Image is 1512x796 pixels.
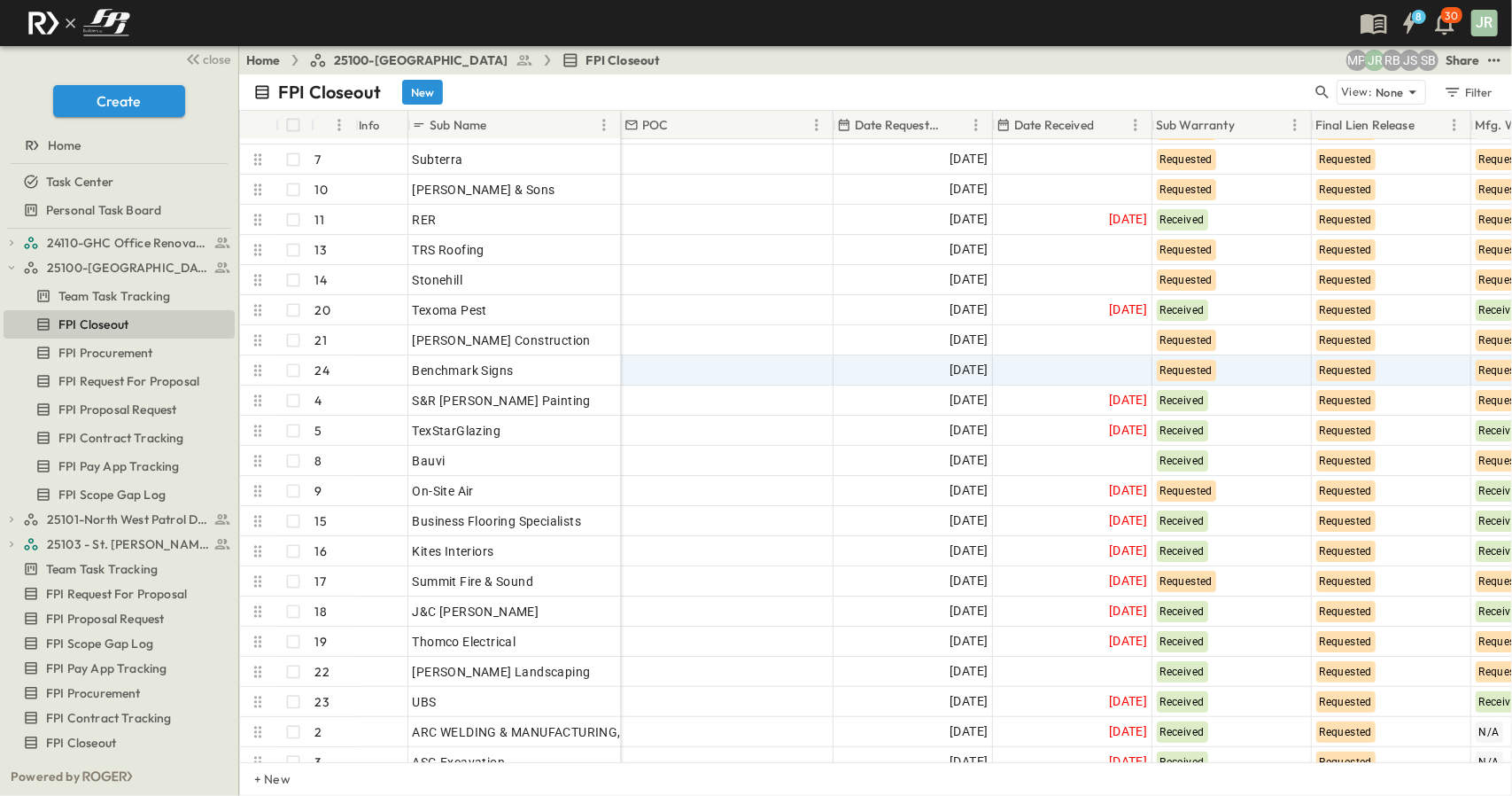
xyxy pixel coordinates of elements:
span: Home [48,137,81,154]
span: Requested [1160,485,1213,497]
button: New [402,80,443,105]
span: [DATE] [1109,480,1147,501]
span: Task Center [46,173,113,191]
span: Requested [1320,183,1373,196]
button: Menu [1444,114,1465,136]
span: Requested [1320,666,1373,678]
span: [DATE] [1109,209,1147,230]
span: [DATE] [950,179,988,199]
span: S&R [PERSON_NAME] Painting [413,392,591,410]
a: Team Task Tracking [4,557,231,581]
span: Thomco Electrical [413,633,516,651]
span: Stonehill [413,271,463,289]
span: Requested [1320,605,1373,618]
a: FPI Pay App Tracking [4,656,231,681]
span: [DATE] [950,269,988,290]
span: Received [1160,696,1205,708]
span: [DATE] [1109,571,1147,591]
span: Summit Fire & Sound [413,573,534,590]
span: [PERSON_NAME] Landscaping [413,663,591,681]
span: [DATE] [950,450,988,471]
div: Regina Barnett (rbarnett@fpibuilders.com) [1382,50,1403,71]
div: Info [355,111,408,139]
button: Sort [672,115,692,135]
span: FPI Closeout [586,51,661,69]
p: Final Lien Release [1315,116,1415,134]
span: Requested [1320,394,1373,407]
span: 25101-North West Patrol Division [47,511,209,528]
p: 22 [315,663,330,681]
a: FPI Scope Gap Log [4,482,231,507]
span: Requested [1160,153,1213,166]
span: Requested [1320,334,1373,347]
span: Business Flooring Specialists [413,512,582,530]
span: Requested [1320,214,1373,226]
span: close [204,51,231,68]
p: 3 [315,753,322,771]
span: [DATE] [950,420,988,441]
a: FPI Closeout [4,730,231,755]
span: FPI Request For Proposal [58,372,199,390]
span: TexStarGlazing [413,422,501,440]
button: Sort [318,115,337,135]
p: None [1376,83,1404,101]
span: Requested [1160,364,1213,377]
span: Requested [1320,153,1373,166]
p: 23 [315,693,330,711]
span: [DATE] [1109,541,1147,561]
p: View: [1341,82,1372,102]
div: Jayden Ramirez (jramirez@fpibuilders.com) [1364,50,1385,71]
div: FPI Proposal Requesttest [4,605,235,633]
button: close [178,46,235,71]
button: Create [53,85,185,117]
div: FPI Closeouttest [4,729,235,757]
span: ARC WELDING & MANUFACTURING, LLC [413,723,647,741]
span: [DATE] [1109,601,1147,621]
span: N/A [1479,726,1500,738]
div: # [311,111,355,139]
button: Menu [806,114,827,136]
span: Received [1160,726,1205,738]
div: FPI Closeouttest [4,310,235,339]
div: FPI Scope Gap Logtest [4,629,235,658]
span: FPI Contract Tracking [46,709,172,727]
span: Requested [1320,425,1373,437]
div: FPI Scope Gap Logtest [4,480,235,509]
span: Received [1160,515,1205,527]
p: 13 [315,241,327,259]
p: + New [254,770,265,788]
span: Requested [1320,515,1373,527]
button: Sort [490,115,509,135]
span: Requested [1320,636,1373,648]
span: FPI Closeout [46,734,116,752]
a: FPI Scope Gap Log [4,631,231,656]
div: FPI Procurementtest [4,339,235,367]
p: 10 [315,181,328,199]
button: Sort [1238,115,1258,135]
span: [DATE] [1109,722,1147,742]
a: Home [4,133,231,158]
p: POC [642,116,669,134]
button: Menu [1284,114,1306,136]
span: FPI Procurement [46,684,141,702]
a: Team Task Tracking [4,284,231,308]
div: 25100-Vanguard Prep Schooltest [4,254,235,282]
div: 25103 - St. [PERSON_NAME] Phase 2test [4,530,235,558]
span: 25103 - St. [PERSON_NAME] Phase 2 [47,535,209,553]
a: FPI Request For Proposal [4,369,231,394]
span: Requested [1320,274,1373,286]
span: Requested [1320,696,1373,708]
span: [PERSON_NAME] & Sons [413,181,555,199]
span: FPI Pay App Tracking [58,457,179,475]
span: [DATE] [950,511,988,531]
p: 17 [315,573,326,590]
span: Requested [1320,244,1373,256]
p: Sub Warranty [1156,116,1235,134]
div: FPI Request For Proposaltest [4,580,235,608]
span: RER [413,211,437,229]
span: FPI Proposal Request [58,401,176,418]
div: Personal Task Boardtest [4,196,235,224]
span: [DATE] [950,601,988,621]
span: Received [1160,636,1205,648]
span: Received [1160,666,1205,678]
